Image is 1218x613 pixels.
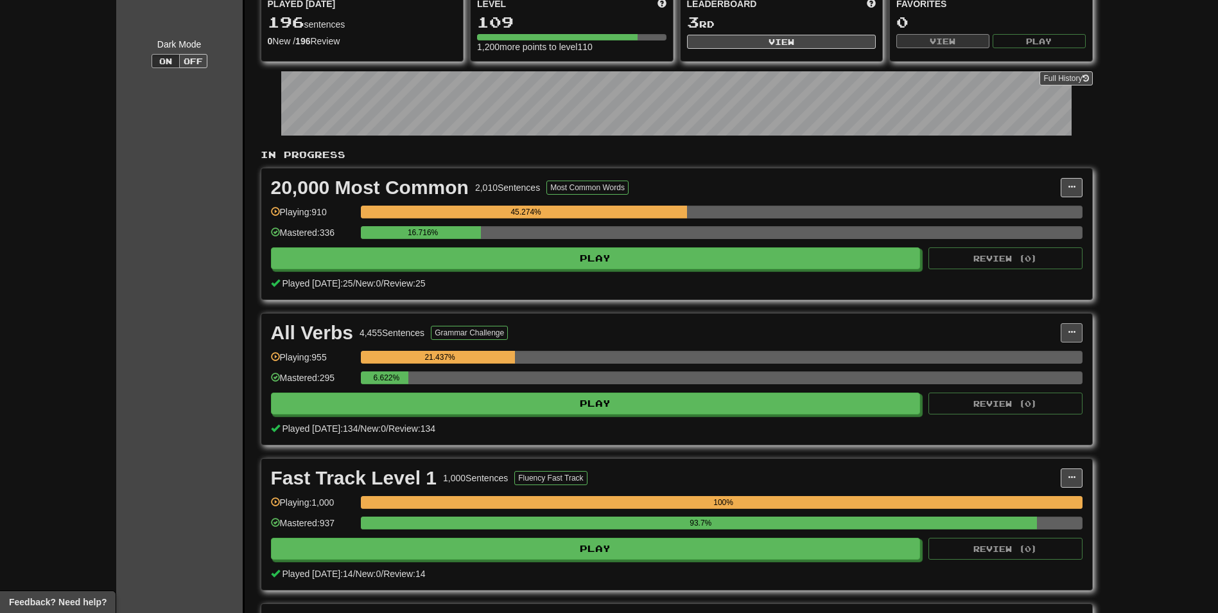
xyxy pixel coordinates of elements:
div: Playing: 1,000 [271,496,354,517]
button: Play [271,247,921,269]
span: 196 [268,13,304,31]
div: 0 [896,14,1086,30]
div: 109 [477,14,666,30]
div: Mastered: 937 [271,517,354,538]
div: New / Review [268,35,457,48]
div: 93.7% [365,517,1037,529]
div: 20,000 Most Common [271,178,469,197]
button: Most Common Words [546,181,629,195]
div: Playing: 910 [271,206,354,227]
span: New: 0 [356,569,381,579]
strong: 196 [295,36,310,46]
a: Full History [1040,71,1092,85]
span: / [353,569,356,579]
div: 1,000 Sentences [443,472,508,484]
div: Mastered: 336 [271,226,354,247]
span: Review: 25 [383,278,425,289]
button: Play [993,34,1086,48]
span: Played [DATE]: 134 [282,423,358,434]
div: 45.274% [365,206,688,218]
div: 16.716% [365,226,482,239]
button: Review (0) [928,538,1083,560]
div: 21.437% [365,351,516,364]
button: Review (0) [928,247,1083,269]
div: 1,200 more points to level 110 [477,40,666,53]
button: Play [271,538,921,560]
button: Fluency Fast Track [514,471,587,485]
button: View [896,34,989,48]
div: 100% [365,496,1083,509]
button: Review (0) [928,393,1083,414]
span: / [381,569,383,579]
button: Play [271,393,921,414]
span: Open feedback widget [9,596,107,609]
button: Grammar Challenge [431,326,508,340]
span: New: 0 [356,278,381,289]
div: 6.622% [365,371,408,384]
div: Dark Mode [126,38,233,51]
div: rd [687,14,876,31]
span: Played [DATE]: 25 [282,278,352,289]
span: Review: 134 [388,423,435,434]
span: / [381,278,383,289]
div: Playing: 955 [271,351,354,372]
span: Review: 14 [383,569,425,579]
button: View [687,35,876,49]
span: / [358,423,360,434]
span: 3 [687,13,699,31]
span: / [386,423,388,434]
button: On [152,54,180,68]
strong: 0 [268,36,273,46]
div: 4,455 Sentences [360,326,424,339]
div: sentences [268,14,457,31]
span: Played [DATE]: 14 [282,569,352,579]
div: 2,010 Sentences [475,181,540,194]
button: Off [179,54,207,68]
span: New: 0 [360,423,386,434]
div: Mastered: 295 [271,371,354,393]
div: Fast Track Level 1 [271,468,437,488]
p: In Progress [261,148,1093,161]
div: All Verbs [271,323,353,342]
span: / [353,278,356,289]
